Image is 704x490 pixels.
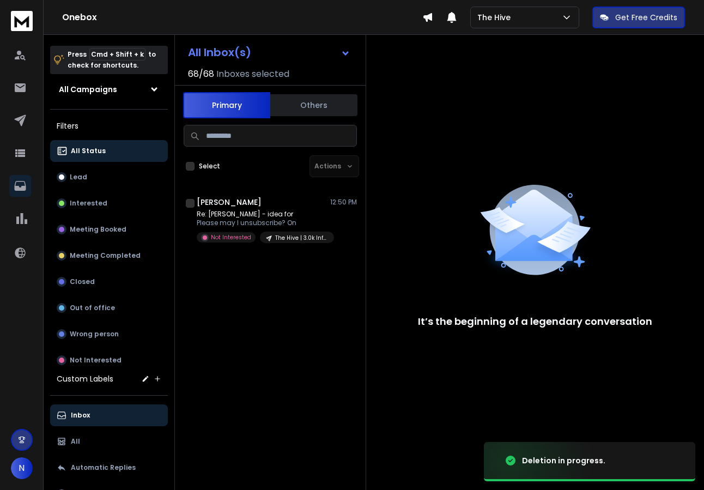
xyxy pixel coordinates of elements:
[50,140,168,162] button: All Status
[11,457,33,479] button: N
[188,68,214,81] span: 68 / 68
[70,251,141,260] p: Meeting Completed
[50,297,168,319] button: Out of office
[522,455,605,466] div: Deletion in progress.
[50,271,168,293] button: Closed
[50,78,168,100] button: All Campaigns
[183,92,270,118] button: Primary
[70,304,115,312] p: Out of office
[50,245,168,267] button: Meeting Completed
[50,457,168,479] button: Automatic Replies
[270,93,357,117] button: Others
[50,118,168,134] h3: Filters
[50,192,168,214] button: Interested
[71,437,80,446] p: All
[62,11,422,24] h1: Onebox
[89,48,145,61] span: Cmd + Shift + k
[70,173,87,182] p: Lead
[70,199,107,208] p: Interested
[216,68,289,81] h3: Inboxes selected
[50,404,168,426] button: Inbox
[477,12,515,23] p: The Hive
[70,356,122,365] p: Not Interested
[211,233,251,241] p: Not Interested
[68,49,156,71] p: Press to check for shortcuts.
[197,210,327,219] p: Re: [PERSON_NAME] - idea for
[50,431,168,452] button: All
[57,373,113,384] h3: Custom Labels
[70,225,126,234] p: Meeting Booked
[50,323,168,345] button: Wrong person
[59,84,117,95] h1: All Campaigns
[188,47,251,58] h1: All Inbox(s)
[71,411,90,420] p: Inbox
[179,41,359,63] button: All Inbox(s)
[50,166,168,188] button: Lead
[70,277,95,286] p: Closed
[592,7,685,28] button: Get Free Credits
[615,12,677,23] p: Get Free Credits
[418,314,652,329] p: It’s the beginning of a legendary conversation
[199,162,220,171] label: Select
[11,11,33,31] img: logo
[50,349,168,371] button: Not Interested
[197,197,262,208] h1: [PERSON_NAME]
[71,147,106,155] p: All Status
[50,219,168,240] button: Meeting Booked
[197,219,327,227] p: Please may I unsubscribe? On
[275,234,327,242] p: The Hive | 3.0k Information Tech & Services
[330,198,357,207] p: 12:50 PM
[70,330,119,338] p: Wrong person
[71,463,136,472] p: Automatic Replies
